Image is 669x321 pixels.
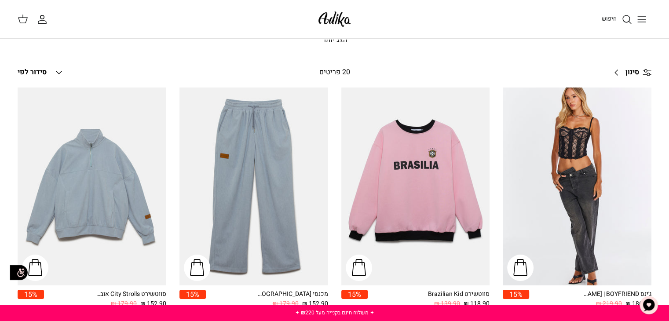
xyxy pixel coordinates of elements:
span: סינון [625,67,639,78]
a: מכנסי [GEOGRAPHIC_DATA] 152.90 ₪ 179.90 ₪ [206,290,328,309]
a: 15% [18,290,44,309]
a: החשבון שלי [37,14,51,25]
span: 15% [503,290,529,299]
span: 152.90 ₪ [140,299,166,309]
div: מכנסי [GEOGRAPHIC_DATA] [258,290,328,299]
span: 179.90 ₪ [111,299,137,309]
a: סווטשירט City Strolls אוברסייז [18,88,166,285]
div: 20 פריטים [259,67,410,78]
div: סווטשירט Brazilian Kid [419,290,490,299]
a: סינון [608,62,651,83]
img: Adika IL [316,9,353,29]
span: חיפוש [602,15,617,23]
button: סידור לפי [18,63,64,82]
a: חיפוש [602,14,632,25]
a: 15% [503,290,529,309]
a: סווטשירט Brazilian Kid [341,88,490,285]
a: סווטשירט Brazilian Kid 118.90 ₪ 139.90 ₪ [368,290,490,309]
a: 15% [179,290,206,309]
p: הצג יותר [27,35,643,46]
span: סידור לפי [18,67,47,77]
div: ג׳ינס All Or Nothing [PERSON_NAME] | BOYFRIEND [581,290,651,299]
a: 15% [341,290,368,309]
span: 219.90 ₪ [596,299,622,309]
a: ג׳ינס All Or Nothing קריס-קרוס | BOYFRIEND [503,88,651,285]
button: Toggle menu [632,10,651,29]
span: 186.90 ₪ [625,299,651,309]
a: סווטשירט City Strolls אוברסייז 152.90 ₪ 179.90 ₪ [44,290,166,309]
img: accessibility_icon02.svg [7,260,31,285]
span: 15% [341,290,368,299]
button: צ'אט [636,292,662,318]
span: 152.90 ₪ [302,299,328,309]
span: 139.90 ₪ [434,299,460,309]
a: ✦ משלוח חינם בקנייה מעל ₪220 ✦ [295,309,374,317]
span: 15% [18,290,44,299]
a: ג׳ינס All Or Nothing [PERSON_NAME] | BOYFRIEND 186.90 ₪ 219.90 ₪ [529,290,651,309]
span: 118.90 ₪ [464,299,490,309]
a: מכנסי טרנינג City strolls [179,88,328,285]
span: 179.90 ₪ [273,299,299,309]
span: 15% [179,290,206,299]
div: סווטשירט City Strolls אוברסייז [96,290,166,299]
